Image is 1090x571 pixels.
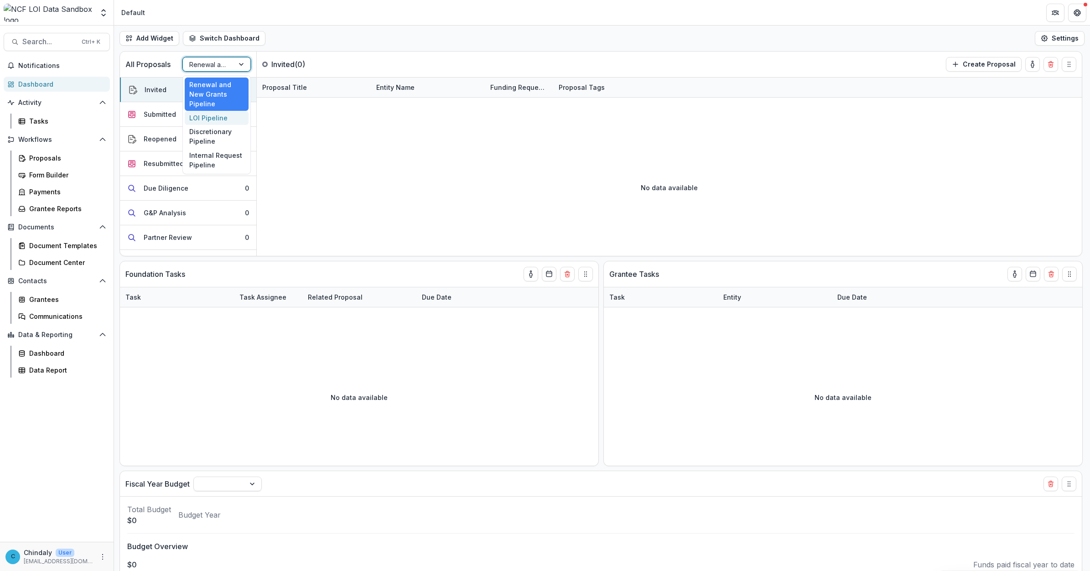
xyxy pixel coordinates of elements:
div: Communications [29,311,103,321]
button: Add Widget [119,31,179,46]
span: Activity [18,99,95,107]
span: Workflows [18,136,95,144]
button: Delete card [1044,267,1059,281]
p: Chindaly [24,548,52,557]
div: Data Report [29,365,103,375]
div: Proposal Tags [553,83,610,92]
a: Dashboard [15,346,110,361]
button: Drag [1062,477,1076,491]
div: Internal Request Pipeline [185,148,249,172]
span: Documents [18,223,95,231]
p: $0 [127,515,171,526]
div: Task [604,292,630,302]
div: Related Proposal [302,287,416,307]
div: Reopened [144,134,176,144]
p: Invited ( 0 ) [271,59,340,70]
div: Tasks [29,116,103,126]
button: G&P Analysis0 [120,201,256,225]
div: Proposal Tags [553,78,667,97]
a: Communications [15,309,110,324]
div: Entity Name [371,83,420,92]
span: Contacts [18,277,95,285]
button: Invited0 [120,78,256,102]
nav: breadcrumb [118,6,149,19]
p: No data available [331,393,388,402]
div: Proposal Title [257,83,312,92]
span: Notifications [18,62,106,70]
div: Proposal Title [257,78,371,97]
button: Open Data & Reporting [4,327,110,342]
div: Dashboard [29,348,103,358]
div: Grantees [29,295,103,304]
a: Dashboard [4,77,110,92]
div: Grantee Reports [29,204,103,213]
div: Ctrl + K [80,37,102,47]
p: Total Budget [127,504,171,515]
div: Task Assignee [234,292,292,302]
button: Get Help [1068,4,1086,22]
div: Due Date [416,292,457,302]
div: Due Date [832,287,900,307]
a: Payments [15,184,110,199]
button: Partner Review0 [120,225,256,250]
span: Data & Reporting [18,331,95,339]
button: Submitted0 [120,102,256,127]
div: Document Templates [29,241,103,250]
div: Entity [718,287,832,307]
button: Settings [1035,31,1085,46]
div: Funding Requested [485,78,553,97]
button: Open Workflows [4,132,110,147]
p: Grantee Tasks [609,269,659,280]
div: Default [121,8,145,17]
div: Task [120,287,234,307]
button: Calendar [542,267,556,281]
div: Proposals [29,153,103,163]
button: Switch Dashboard [183,31,265,46]
div: Task Assignee [234,287,302,307]
button: More [97,551,108,562]
a: Grantees [15,292,110,307]
button: Resubmitted0 [120,151,256,176]
button: Notifications [4,58,110,73]
div: Due Date [416,287,485,307]
button: Open Documents [4,220,110,234]
a: Grantee Reports [15,201,110,216]
div: Dashboard [18,79,103,89]
div: Submitted [144,109,176,119]
p: Budget Overview [127,541,1074,552]
button: Reopened0 [120,127,256,151]
div: Chindaly [11,554,15,560]
button: Delete card [1043,57,1058,72]
p: All Proposals [125,59,171,70]
button: Open Contacts [4,274,110,288]
button: Open Activity [4,95,110,110]
button: Search... [4,33,110,51]
button: Delete card [1043,477,1058,491]
img: NCF LOI Data Sandbox logo [4,4,93,22]
div: LOI Pipeline [185,111,249,125]
a: Form Builder [15,167,110,182]
div: Entity Name [371,78,485,97]
a: Data Report [15,363,110,378]
div: Discretionary Pipeline [185,125,249,149]
button: Drag [1062,267,1077,281]
p: $0 [127,559,137,570]
button: Partners [1046,4,1064,22]
div: Funding Requested [485,83,553,92]
a: Document Templates [15,238,110,253]
p: No data available [815,393,872,402]
div: Form Builder [29,170,103,180]
a: Proposals [15,151,110,166]
p: User [56,549,74,557]
div: Due Diligence [144,183,188,193]
button: Open entity switcher [97,4,110,22]
p: Foundation Tasks [125,269,185,280]
button: Due Diligence0 [120,176,256,201]
button: toggle-assigned-to-me [524,267,538,281]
